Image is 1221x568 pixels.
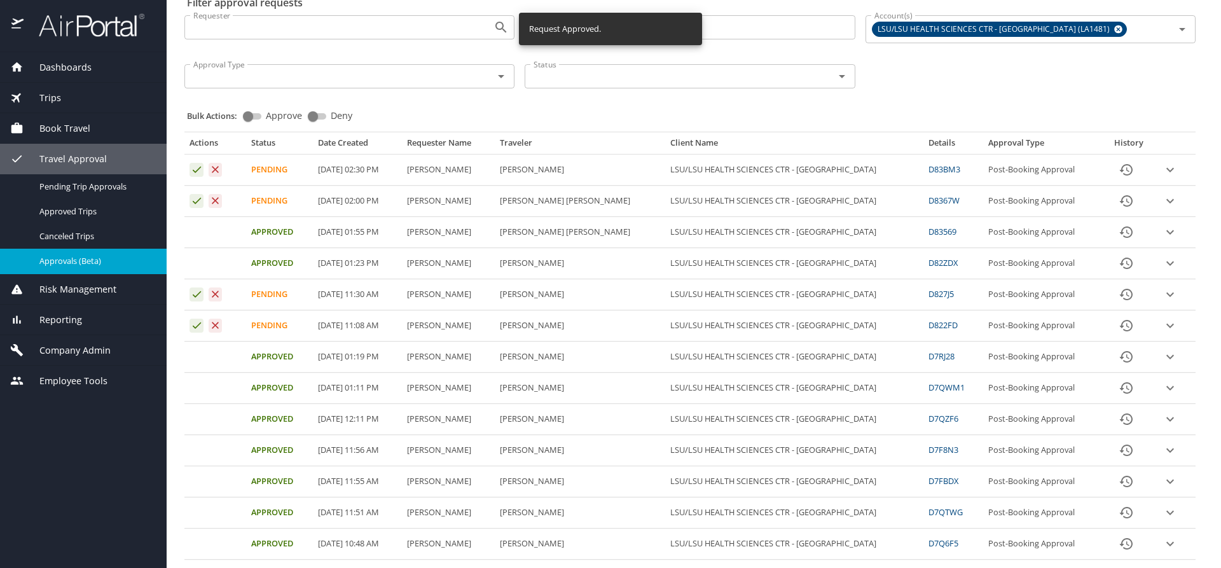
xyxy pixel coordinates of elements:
td: Post-Booking Approval [983,217,1102,248]
span: Book Travel [24,121,90,135]
button: History [1111,342,1142,372]
span: Company Admin [24,343,111,357]
th: Actions [184,137,246,154]
td: Approved [246,435,313,466]
td: LSU/LSU HEALTH SCIENCES CTR - [GEOGRAPHIC_DATA] [665,248,923,279]
a: D83BM3 [928,163,960,175]
td: [PERSON_NAME] [402,373,495,404]
button: History [1111,155,1142,185]
td: Post-Booking Approval [983,404,1102,435]
span: Employee Tools [24,374,107,388]
td: [PERSON_NAME] [402,435,495,466]
button: History [1111,497,1142,528]
td: Post-Booking Approval [983,435,1102,466]
a: D827J5 [928,288,954,300]
td: LSU/LSU HEALTH SCIENCES CTR - [GEOGRAPHIC_DATA] [665,404,923,435]
span: Trips [24,91,61,105]
td: LSU/LSU HEALTH SCIENCES CTR - [GEOGRAPHIC_DATA] [665,373,923,404]
button: expand row [1161,254,1180,273]
td: Post-Booking Approval [983,373,1102,404]
td: [PERSON_NAME] [PERSON_NAME] [495,186,665,217]
button: History [1111,186,1142,216]
div: Request Approved. [529,17,601,41]
a: D7Q6F5 [928,537,958,549]
td: [DATE] 11:30 AM [313,279,402,310]
td: [PERSON_NAME] [402,404,495,435]
button: Deny request [209,319,223,333]
td: Post-Booking Approval [983,186,1102,217]
td: [PERSON_NAME] [402,186,495,217]
span: Approvals (Beta) [39,255,151,267]
button: expand row [1161,410,1180,429]
td: [DATE] 11:08 AM [313,310,402,342]
td: LSU/LSU HEALTH SCIENCES CTR - [GEOGRAPHIC_DATA] [665,310,923,342]
td: [DATE] 02:00 PM [313,186,402,217]
td: LSU/LSU HEALTH SCIENCES CTR - [GEOGRAPHIC_DATA] [665,529,923,560]
button: History [1111,373,1142,403]
td: LSU/LSU HEALTH SCIENCES CTR - [GEOGRAPHIC_DATA] [665,342,923,373]
button: Deny request [209,163,223,177]
button: History [1111,248,1142,279]
button: expand row [1161,472,1180,491]
p: Bulk Actions: [187,110,247,121]
th: Status [246,137,313,154]
th: Date Created [313,137,402,154]
td: Post-Booking Approval [983,310,1102,342]
button: expand row [1161,191,1180,211]
a: D82ZDX [928,257,958,268]
button: expand row [1161,285,1180,304]
th: Approval Type [983,137,1102,154]
td: Approved [246,466,313,497]
td: Approved [246,342,313,373]
td: [DATE] 01:23 PM [313,248,402,279]
td: Approved [246,248,313,279]
button: Deny request [209,287,223,301]
a: D83569 [928,226,956,237]
td: [PERSON_NAME] [495,155,665,186]
td: [DATE] 10:48 AM [313,529,402,560]
td: Post-Booking Approval [983,529,1102,560]
td: Approved [246,497,313,529]
td: Post-Booking Approval [983,248,1102,279]
td: [PERSON_NAME] [402,217,495,248]
td: Post-Booking Approval [983,279,1102,310]
button: Approve request [190,287,203,301]
button: Open [492,67,510,85]
button: History [1111,310,1142,341]
button: History [1111,529,1142,559]
td: Approved [246,404,313,435]
td: [PERSON_NAME] [495,310,665,342]
td: [DATE] 01:55 PM [313,217,402,248]
div: LSU/LSU HEALTH SCIENCES CTR - [GEOGRAPHIC_DATA] (LA1481) [872,22,1127,37]
th: Client Name [665,137,923,154]
td: Post-Booking Approval [983,466,1102,497]
a: D7QZF6 [928,413,958,424]
td: [DATE] 11:55 AM [313,466,402,497]
button: Approve request [190,163,203,177]
button: History [1111,435,1142,466]
td: [DATE] 12:11 PM [313,404,402,435]
button: Open [492,18,510,36]
td: [PERSON_NAME] [495,342,665,373]
span: Approve [266,111,302,120]
td: Approved [246,529,313,560]
td: [DATE] 01:19 PM [313,342,402,373]
span: Deny [331,111,352,120]
td: [PERSON_NAME] [402,497,495,529]
a: D7QWM1 [928,382,965,393]
td: LSU/LSU HEALTH SCIENCES CTR - [GEOGRAPHIC_DATA] [665,155,923,186]
button: History [1111,404,1142,434]
td: [PERSON_NAME] [495,404,665,435]
span: Approved Trips [39,205,151,218]
button: History [1111,466,1142,497]
span: Risk Management [24,282,116,296]
button: Open [1173,20,1191,38]
img: icon-airportal.png [11,13,25,38]
span: Pending Trip Approvals [39,181,151,193]
td: [PERSON_NAME] [402,342,495,373]
td: Approved [246,373,313,404]
td: LSU/LSU HEALTH SCIENCES CTR - [GEOGRAPHIC_DATA] [665,186,923,217]
td: Pending [246,155,313,186]
button: expand row [1161,223,1180,242]
td: [PERSON_NAME] [402,279,495,310]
